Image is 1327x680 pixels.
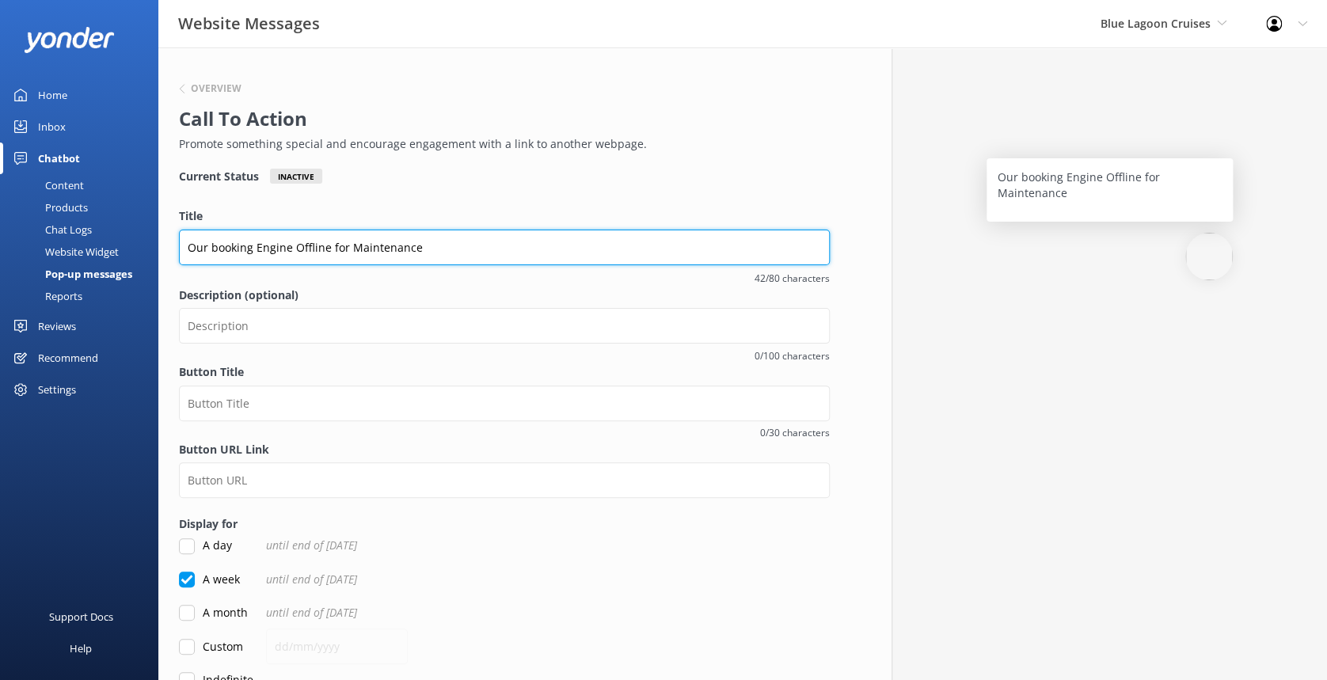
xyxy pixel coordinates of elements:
div: Products [10,196,88,218]
label: A day [179,537,232,554]
div: Recommend [38,342,98,374]
span: until end of [DATE] [266,604,357,621]
span: 0/100 characters [179,348,830,363]
button: Overview [179,84,241,93]
a: Content [10,174,158,196]
a: Website Widget [10,241,158,263]
label: Title [179,207,830,225]
input: Button Title [179,386,830,421]
div: Pop-up messages [10,263,132,285]
h5: Our booking Engine Offline for Maintenance [998,169,1222,201]
input: Description [179,308,830,344]
div: Home [38,79,67,111]
input: Button URL [179,462,830,498]
div: Inactive [270,169,322,184]
a: Pop-up messages [10,263,158,285]
h4: Current Status [179,169,259,184]
label: Description (optional) [179,287,830,304]
span: until end of [DATE] [266,537,357,554]
div: Inbox [38,111,66,142]
div: Help [70,633,92,664]
a: Products [10,196,158,218]
label: A week [179,571,240,588]
label: Button URL Link [179,441,830,458]
div: Support Docs [49,601,113,633]
label: A month [179,604,248,621]
a: Chat Logs [10,218,158,241]
span: until end of [DATE] [266,571,357,588]
span: Blue Lagoon Cruises [1101,16,1211,31]
h3: Website Messages [178,11,320,36]
div: Website Widget [10,241,119,263]
label: Button Title [179,363,830,381]
div: Chatbot [38,142,80,174]
div: Chat Logs [10,218,92,241]
label: Display for [179,515,830,533]
span: 0/30 characters [179,425,830,440]
h6: Overview [191,84,241,93]
img: yonder-white-logo.png [24,27,115,53]
div: Reviews [38,310,76,342]
input: dd/mm/yyyy [266,629,408,664]
a: Reports [10,285,158,307]
h2: Call To Action [179,104,822,134]
div: Reports [10,285,82,307]
div: Content [10,174,84,196]
p: Promote something special and encourage engagement with a link to another webpage. [179,135,822,153]
span: 42/80 characters [179,271,830,286]
input: Title [179,230,830,265]
label: Custom [179,638,243,655]
div: Settings [38,374,76,405]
